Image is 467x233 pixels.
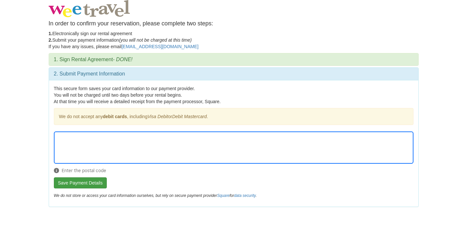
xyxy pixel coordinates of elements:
em: (you will not be charged at this time) [119,37,192,43]
em: Debit Mastercard [172,114,207,119]
strong: 2. [49,37,53,43]
iframe: Secure Credit Card Form [54,132,413,163]
div: We do not accept any , including or . [54,108,413,125]
strong: debit cards [103,114,127,119]
button: Save Payment Details [54,177,107,188]
em: - DONE! [113,57,132,62]
h3: 2. Submit Payment Information [54,71,413,77]
span: Enter the postal code [54,167,413,174]
strong: 1. [49,31,53,36]
a: Square [217,193,229,198]
h3: 1. Sign Rental Agreement [54,57,413,62]
a: data security [234,193,256,198]
h4: In order to confirm your reservation, please complete two steps: [49,21,419,27]
p: This secure form saves your card information to our payment provider. You will not be charged unt... [54,85,413,105]
em: We do not store or access your card information ourselves, but rely on secure payment provider for . [54,193,257,198]
p: Electronically sign our rental agreement Submit your payment information If you have any issues, ... [49,30,419,50]
em: Visa Debit [147,114,168,119]
a: [EMAIL_ADDRESS][DOMAIN_NAME] [121,44,198,49]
